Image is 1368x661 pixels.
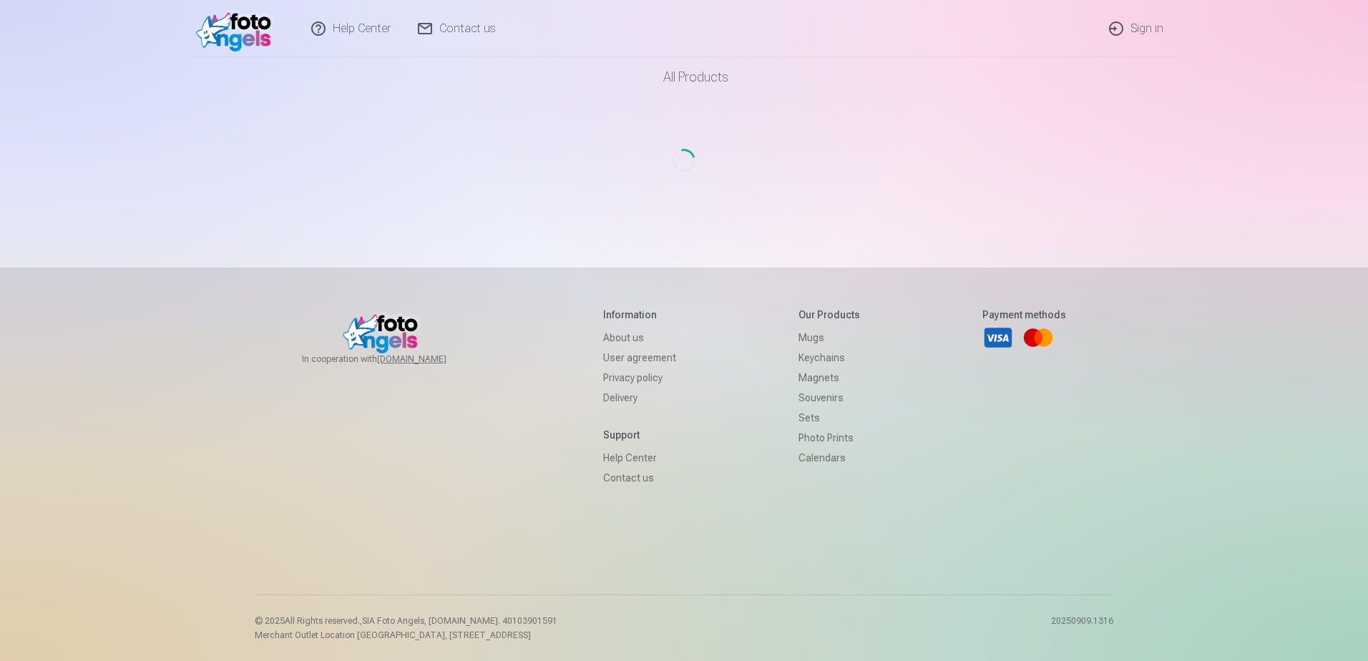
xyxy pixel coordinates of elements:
[196,6,278,52] img: /v1
[603,308,676,322] h5: Information
[255,630,557,641] p: Merchant Outlet Location [GEOGRAPHIC_DATA], [STREET_ADDRESS]
[603,348,676,368] a: User agreement
[798,328,860,348] a: Mugs
[798,408,860,428] a: Sets
[603,468,676,488] a: Contact us
[1051,615,1113,641] p: 20250909.1316
[982,322,1014,353] a: Visa
[603,368,676,388] a: Privacy policy
[603,388,676,408] a: Delivery
[362,616,557,626] span: SIA Foto Angels, [DOMAIN_NAME]. 40103901591
[1022,322,1054,353] a: Mastercard
[255,615,557,627] p: © 2025 All Rights reserved. ,
[798,368,860,388] a: Magnets
[798,308,860,322] h5: Our products
[798,428,860,448] a: Photo prints
[377,353,481,365] a: [DOMAIN_NAME]
[603,428,676,442] h5: Support
[623,57,746,97] a: All products
[798,448,860,468] a: Calendars
[798,348,860,368] a: Keychains
[603,328,676,348] a: About us
[798,388,860,408] a: Souvenirs
[982,308,1066,322] h5: Payment methods
[603,448,676,468] a: Help Center
[302,353,481,365] span: In cooperation with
